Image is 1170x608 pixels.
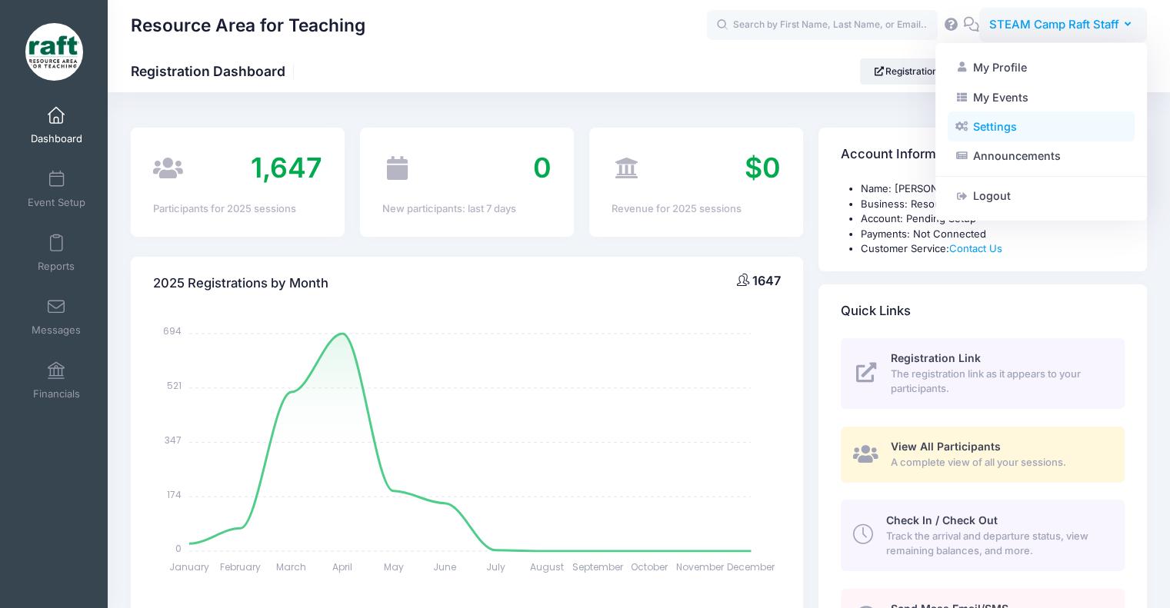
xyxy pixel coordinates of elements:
[220,560,261,573] tspan: February
[861,227,1125,242] li: Payments: Not Connected
[841,338,1125,409] a: Registration Link The registration link as it appears to your participants.
[891,455,1107,470] span: A complete view of all your sessions.
[861,211,1125,227] li: Account: Pending Setup
[861,181,1125,197] li: Name: [PERSON_NAME]
[948,112,1135,141] a: Settings
[891,367,1107,397] span: The registration link as it appears to your participants.
[153,261,328,305] h4: 2025 Registrations by Month
[612,201,781,217] div: Revenue for 2025 sessions
[631,560,668,573] tspan: October
[433,560,456,573] tspan: June
[28,196,85,209] span: Event Setup
[979,8,1147,43] button: STEAM Camp Raft Staff
[891,351,981,364] span: Registration Link
[728,560,776,573] tspan: December
[989,16,1119,33] span: STEAM Camp Raft Staff
[167,487,182,500] tspan: 174
[31,132,82,145] span: Dashboard
[752,273,781,288] span: 1647
[948,82,1135,111] a: My Events
[676,560,725,573] tspan: November
[860,58,972,85] a: Registration Link
[20,290,93,344] a: Messages
[841,289,911,333] h4: Quick Links
[885,529,1107,559] span: Track the arrival and departure status, view remaining balances, and more.
[32,324,81,337] span: Messages
[841,500,1125,570] a: Check In / Check Out Track the arrival and departure status, view remaining balances, and more.
[533,151,552,184] span: 0
[486,560,505,573] tspan: July
[949,242,1002,254] a: Contact Us
[332,560,352,573] tspan: April
[707,10,938,41] input: Search by First Name, Last Name, or Email...
[165,434,182,447] tspan: 347
[891,440,1001,453] span: View All Participants
[167,379,182,392] tspan: 521
[861,197,1125,212] li: Business: Resource Area for Teaching
[20,98,93,152] a: Dashboard
[841,133,966,177] h4: Account Information
[38,260,75,273] span: Reports
[20,162,93,216] a: Event Setup
[163,324,182,337] tspan: 694
[948,141,1135,171] a: Announcements
[20,226,93,280] a: Reports
[841,427,1125,483] a: View All Participants A complete view of all your sessions.
[169,560,209,573] tspan: January
[131,63,298,79] h1: Registration Dashboard
[175,542,182,555] tspan: 0
[153,201,322,217] div: Participants for 2025 sessions
[33,387,80,400] span: Financials
[384,560,404,573] tspan: May
[20,354,93,407] a: Financials
[572,560,624,573] tspan: September
[948,181,1135,211] a: Logout
[25,23,83,81] img: Resource Area for Teaching
[745,151,781,184] span: $0
[251,151,322,184] span: 1,647
[530,560,564,573] tspan: August
[131,8,365,43] h1: Resource Area for Teaching
[382,201,552,217] div: New participants: last 7 days
[948,53,1135,82] a: My Profile
[861,241,1125,257] li: Customer Service:
[885,513,997,527] span: Check In / Check Out
[277,560,307,573] tspan: March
